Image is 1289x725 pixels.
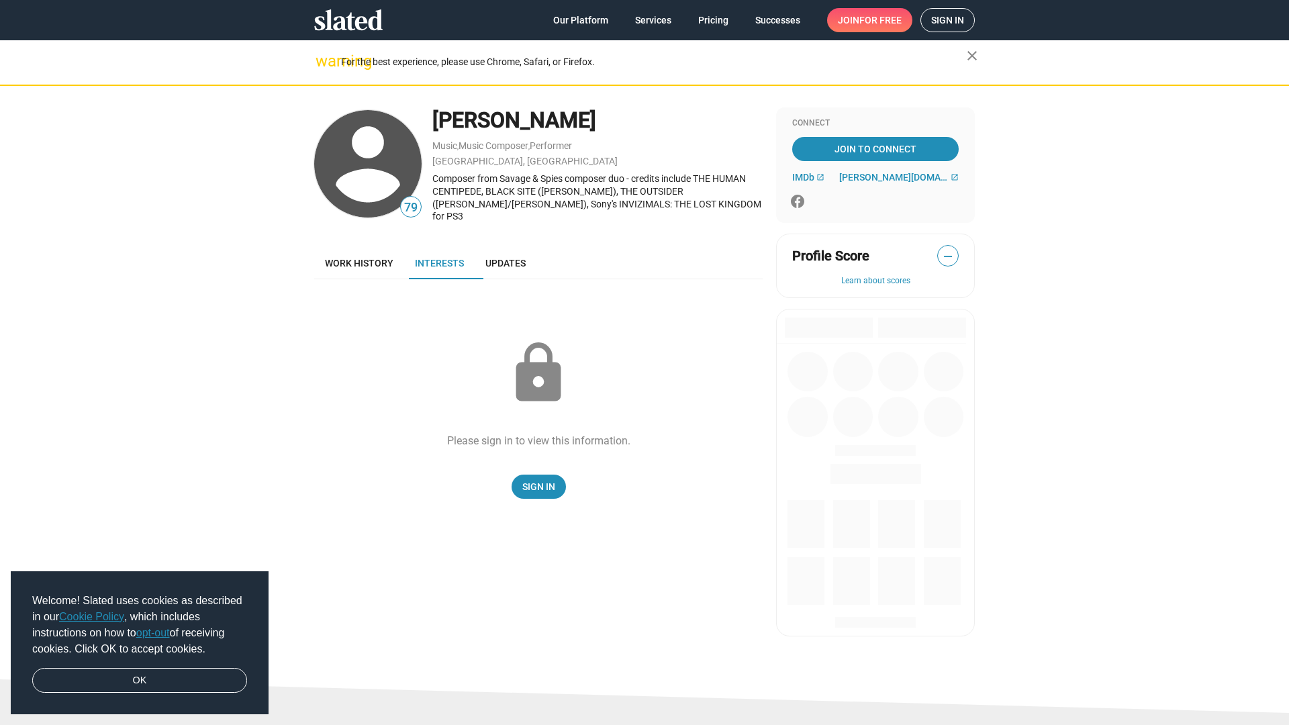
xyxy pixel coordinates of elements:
[635,8,671,32] span: Services
[314,247,404,279] a: Work history
[432,156,618,166] a: [GEOGRAPHIC_DATA], [GEOGRAPHIC_DATA]
[792,172,824,183] a: IMDb
[485,258,526,269] span: Updates
[624,8,682,32] a: Services
[432,173,763,222] div: Composer from Savage & Spies composer duo - credits include THE HUMAN CENTIPEDE, BLACK SITE ([PER...
[827,8,912,32] a: Joinfor free
[792,276,959,287] button: Learn about scores
[528,143,530,150] span: ,
[792,172,814,183] span: IMDb
[745,8,811,32] a: Successes
[475,247,536,279] a: Updates
[964,48,980,64] mat-icon: close
[316,53,332,69] mat-icon: warning
[522,475,555,499] span: Sign In
[839,172,949,183] span: [PERSON_NAME][DOMAIN_NAME]
[542,8,619,32] a: Our Platform
[505,340,572,407] mat-icon: lock
[32,668,247,693] a: dismiss cookie message
[432,140,457,151] a: Music
[401,199,421,217] span: 79
[457,143,459,150] span: ,
[938,248,958,265] span: —
[432,106,763,135] div: [PERSON_NAME]
[920,8,975,32] a: Sign in
[816,173,824,181] mat-icon: open_in_new
[792,247,869,265] span: Profile Score
[512,475,566,499] a: Sign In
[11,571,269,715] div: cookieconsent
[136,627,170,638] a: opt-out
[404,247,475,279] a: Interests
[459,140,528,151] a: Music Composer
[325,258,393,269] span: Work history
[447,434,630,448] div: Please sign in to view this information.
[553,8,608,32] span: Our Platform
[795,137,956,161] span: Join To Connect
[530,140,572,151] a: Performer
[59,611,124,622] a: Cookie Policy
[792,118,959,129] div: Connect
[792,137,959,161] a: Join To Connect
[838,8,902,32] span: Join
[415,258,464,269] span: Interests
[951,173,959,181] mat-icon: open_in_new
[341,53,967,71] div: For the best experience, please use Chrome, Safari, or Firefox.
[839,172,959,183] a: [PERSON_NAME][DOMAIN_NAME]
[32,593,247,657] span: Welcome! Slated uses cookies as described in our , which includes instructions on how to of recei...
[859,8,902,32] span: for free
[931,9,964,32] span: Sign in
[687,8,739,32] a: Pricing
[698,8,728,32] span: Pricing
[755,8,800,32] span: Successes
